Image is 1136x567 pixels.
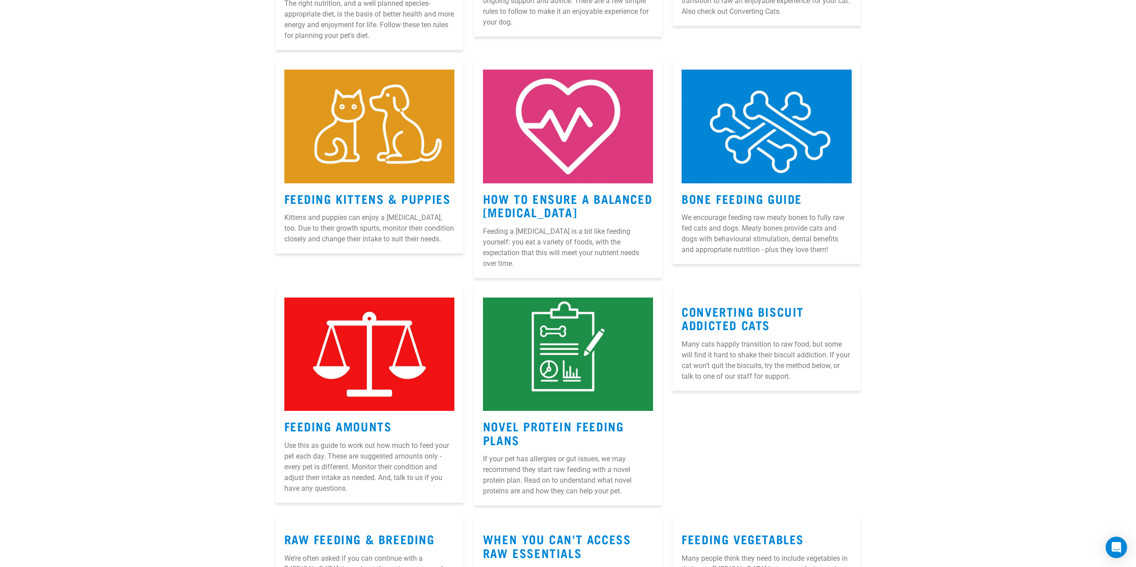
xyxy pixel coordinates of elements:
[483,454,653,497] p: If your pet has allergies or gut issues, we may recommend they start raw feeding with a novel pro...
[682,212,852,255] p: We encourage feeding raw meaty bones to fully raw fed cats and dogs. Meaty bones provide cats and...
[483,298,653,411] img: Instagram_Core-Brand_Wildly-Good-Nutrition-12.jpg
[483,70,653,183] img: 5.jpg
[284,535,435,542] a: Raw Feeding & Breeding
[682,70,852,183] img: 6.jpg
[682,339,852,382] p: Many cats happily transition to raw food, but some will find it hard to shake their biscuit addic...
[682,195,802,202] a: Bone Feeding Guide
[483,535,631,556] a: When You Can't Access Raw Essentials
[284,298,454,411] img: Instagram_Core-Brand_Wildly-Good-Nutrition-3.jpg
[483,195,652,215] a: How to Ensure a Balanced [MEDICAL_DATA]
[1106,537,1127,558] div: Open Intercom Messenger
[284,195,451,202] a: Feeding Kittens & Puppies
[483,226,653,269] p: Feeding a [MEDICAL_DATA] is a bit like feeding yourself: you eat a variety of foods, with the exp...
[483,422,624,443] a: Novel Protein Feeding Plans
[284,212,454,244] p: Kittens and puppies can enjoy a [MEDICAL_DATA], too. Due to their growth spurts, monitor their co...
[682,535,804,542] a: Feeding Vegetables
[284,70,454,183] img: 4.jpg
[682,308,804,328] a: Converting Biscuit Addicted Cats
[284,440,454,494] p: Use this as guide to work out how much to feed your pet each day. These are suggested amounts onl...
[284,422,392,429] a: Feeding Amounts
